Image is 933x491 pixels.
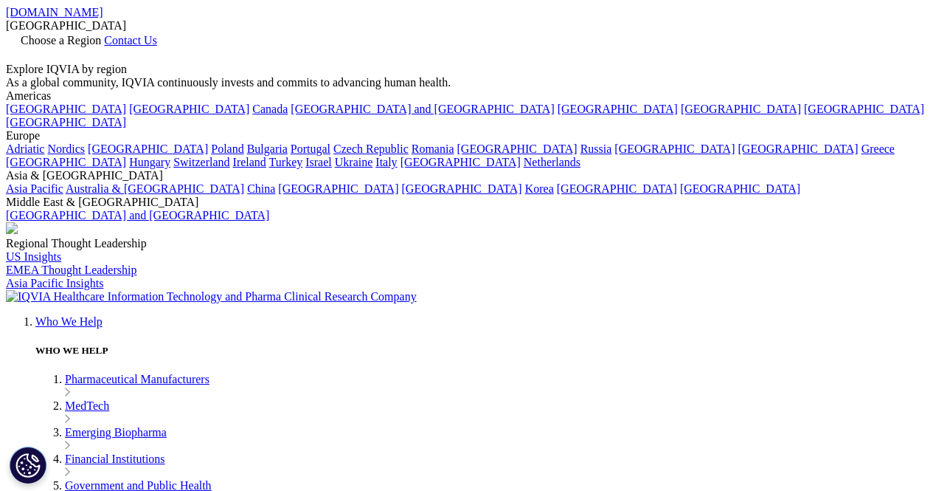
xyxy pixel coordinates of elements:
[580,143,612,155] a: Russia
[6,250,61,263] a: US Insights
[6,237,927,250] div: Regional Thought Leadership
[252,103,288,115] a: Canada
[6,196,927,209] div: Middle East & [GEOGRAPHIC_DATA]
[66,182,244,195] a: Australia & [GEOGRAPHIC_DATA]
[173,156,229,168] a: Switzerland
[129,156,170,168] a: Hungary
[6,6,103,18] a: [DOMAIN_NAME]
[333,143,409,155] a: Czech Republic
[6,89,927,103] div: Americas
[6,169,927,182] div: Asia & [GEOGRAPHIC_DATA]
[35,315,103,328] a: Who We Help
[861,143,895,155] a: Greece
[402,182,522,195] a: [GEOGRAPHIC_DATA]
[6,182,63,195] a: Asia Pacific
[680,182,800,195] a: [GEOGRAPHIC_DATA]
[129,103,249,115] a: [GEOGRAPHIC_DATA]
[291,143,330,155] a: Portugal
[65,426,167,439] a: Emerging Biopharma
[65,399,109,412] a: MedTech
[400,156,521,168] a: [GEOGRAPHIC_DATA]
[525,182,554,195] a: Korea
[6,129,927,143] div: Europe
[6,19,927,32] div: [GEOGRAPHIC_DATA]
[35,345,927,357] h5: WHO WE HELP
[305,156,332,168] a: Israel
[6,222,18,234] img: 2093_analyzing-data-using-big-screen-display-and-laptop.png
[104,34,157,47] a: Contact Us
[88,143,208,155] a: [GEOGRAPHIC_DATA]
[65,373,209,385] a: Pharmaceutical Manufacturers
[291,103,554,115] a: [GEOGRAPHIC_DATA] and [GEOGRAPHIC_DATA]
[6,63,927,76] div: Explore IQVIA by region
[335,156,373,168] a: Ukraine
[233,156,266,168] a: Ireland
[65,453,165,465] a: Financial Institutions
[804,103,924,115] a: [GEOGRAPHIC_DATA]
[524,156,580,168] a: Netherlands
[278,182,398,195] a: [GEOGRAPHIC_DATA]
[6,209,269,222] a: [GEOGRAPHIC_DATA] and [GEOGRAPHIC_DATA]
[557,182,677,195] a: [GEOGRAPHIC_DATA]
[375,156,397,168] a: Italy
[457,143,578,155] a: [GEOGRAPHIC_DATA]
[6,76,927,89] div: As a global community, IQVIA continuously invests and commits to advancing human health.
[247,143,288,155] a: Bulgaria
[247,182,275,195] a: China
[21,34,101,47] span: Choose a Region
[6,264,136,276] a: EMEA Thought Leadership
[558,103,678,115] a: [GEOGRAPHIC_DATA]
[6,290,417,303] img: IQVIA Healthcare Information Technology and Pharma Clinical Research Company
[269,156,303,168] a: Turkey
[614,143,735,155] a: [GEOGRAPHIC_DATA]
[6,116,126,128] a: [GEOGRAPHIC_DATA]
[6,277,103,289] a: Asia Pacific Insights
[738,143,859,155] a: [GEOGRAPHIC_DATA]
[47,143,85,155] a: Nordics
[681,103,801,115] a: [GEOGRAPHIC_DATA]
[10,447,46,484] button: Cookies Settings
[211,143,243,155] a: Poland
[6,103,126,115] a: [GEOGRAPHIC_DATA]
[412,143,454,155] a: Romania
[6,143,44,155] a: Adriatic
[6,156,126,168] a: [GEOGRAPHIC_DATA]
